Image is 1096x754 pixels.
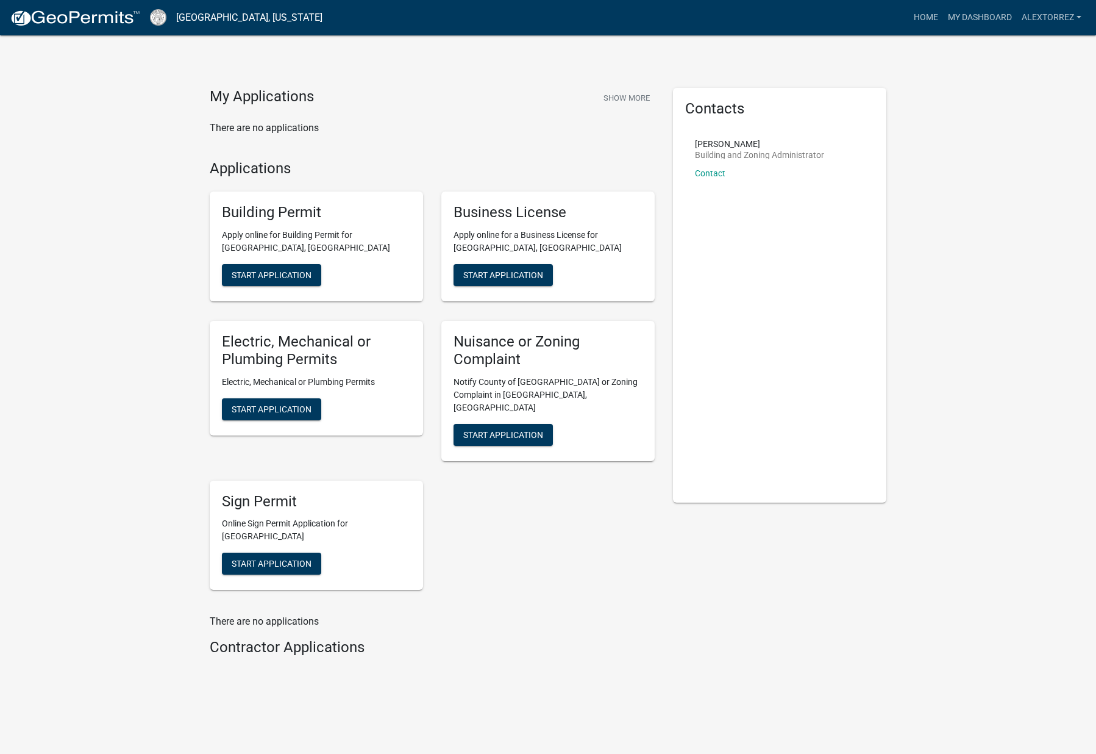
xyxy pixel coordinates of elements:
a: Contact [695,168,725,178]
button: Start Application [222,398,321,420]
button: Start Application [222,264,321,286]
span: Start Application [463,429,543,439]
p: Apply online for a Business License for [GEOGRAPHIC_DATA], [GEOGRAPHIC_DATA] [454,229,642,254]
wm-workflow-list-section: Contractor Applications [210,639,655,661]
button: Start Application [454,424,553,446]
span: Start Application [463,270,543,280]
h4: My Applications [210,88,314,106]
p: Notify County of [GEOGRAPHIC_DATA] or Zoning Complaint in [GEOGRAPHIC_DATA], [GEOGRAPHIC_DATA] [454,376,642,414]
a: [GEOGRAPHIC_DATA], [US_STATE] [176,7,322,28]
span: Start Application [232,404,311,414]
h5: Sign Permit [222,493,411,511]
p: [PERSON_NAME] [695,140,824,148]
h5: Building Permit [222,204,411,221]
a: Alextorrez [1017,6,1086,29]
span: Start Application [232,559,311,569]
p: There are no applications [210,614,655,629]
p: There are no applications [210,121,655,135]
p: Online Sign Permit Application for [GEOGRAPHIC_DATA] [222,517,411,543]
h5: Business License [454,204,642,221]
button: Show More [599,88,655,108]
button: Start Application [222,553,321,575]
a: Home [909,6,943,29]
h5: Nuisance or Zoning Complaint [454,333,642,368]
h5: Contacts [685,100,874,118]
p: Electric, Mechanical or Plumbing Permits [222,376,411,389]
h4: Contractor Applications [210,639,655,656]
a: My Dashboard [943,6,1017,29]
h5: Electric, Mechanical or Plumbing Permits [222,333,411,368]
p: Building and Zoning Administrator [695,151,824,159]
button: Start Application [454,264,553,286]
h4: Applications [210,160,655,178]
span: Start Application [232,270,311,280]
p: Apply online for Building Permit for [GEOGRAPHIC_DATA], [GEOGRAPHIC_DATA] [222,229,411,254]
wm-workflow-list-section: Applications [210,160,655,600]
img: Cook County, Georgia [150,9,166,26]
